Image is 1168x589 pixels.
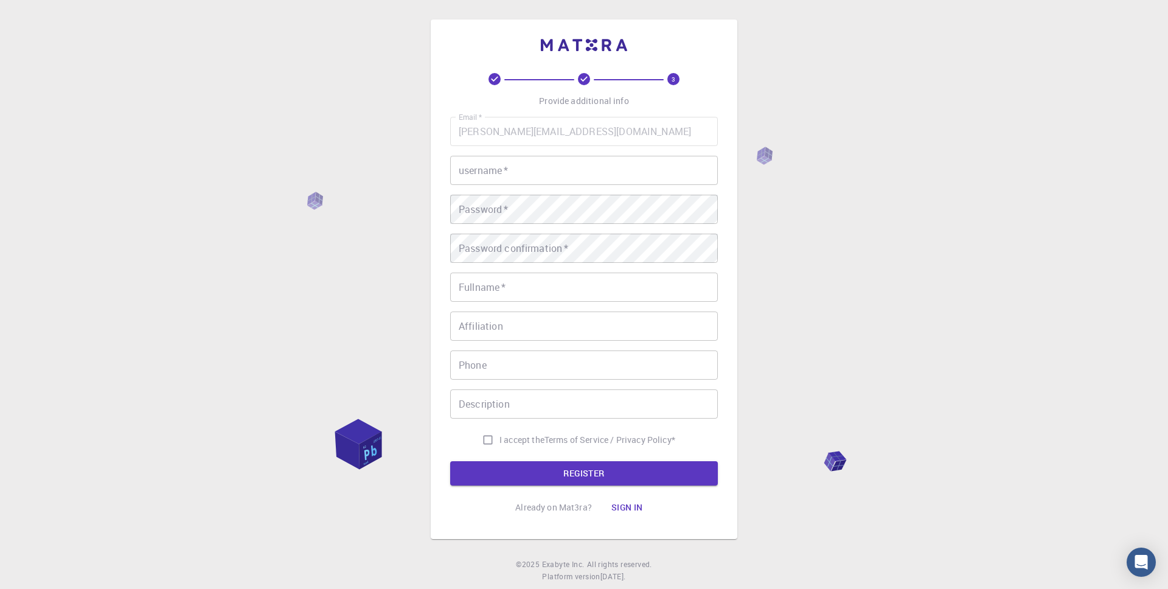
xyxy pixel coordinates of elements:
[542,571,600,583] span: Platform version
[499,434,544,446] span: I accept the
[516,559,541,571] span: © 2025
[515,501,592,514] p: Already on Mat3ra?
[542,559,585,571] a: Exabyte Inc.
[459,112,482,122] label: Email
[544,434,675,446] p: Terms of Service / Privacy Policy *
[450,461,718,486] button: REGISTER
[672,75,675,83] text: 3
[542,559,585,569] span: Exabyte Inc.
[1127,548,1156,577] div: Open Intercom Messenger
[602,495,653,520] button: Sign in
[544,434,675,446] a: Terms of Service / Privacy Policy*
[539,95,628,107] p: Provide additional info
[587,559,652,571] span: All rights reserved.
[600,571,626,581] span: [DATE] .
[600,571,626,583] a: [DATE].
